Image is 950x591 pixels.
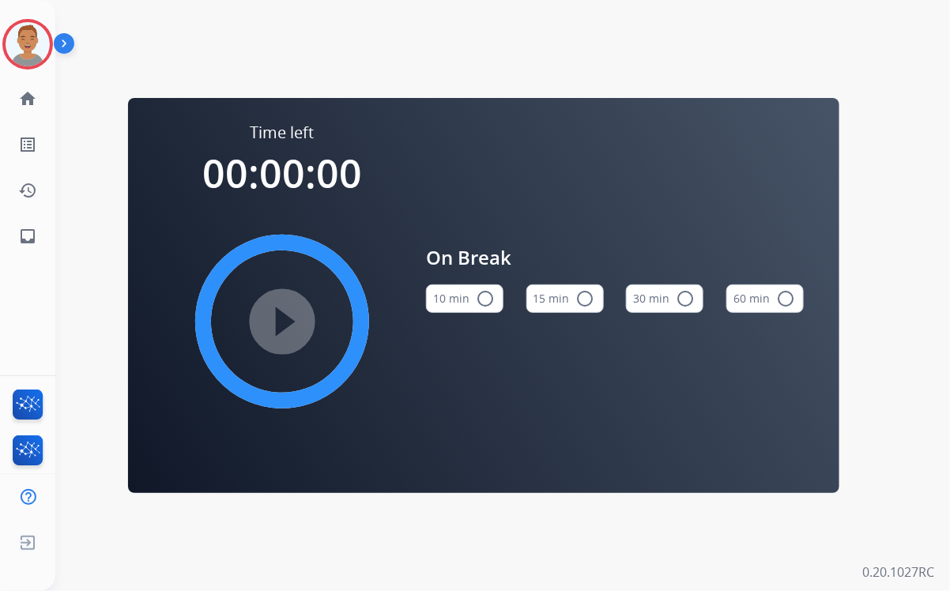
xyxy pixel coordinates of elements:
button: 30 min [626,284,703,313]
span: 00:00:00 [202,146,362,200]
mat-icon: inbox [18,227,37,246]
mat-icon: home [18,89,37,108]
mat-icon: radio_button_unchecked [676,289,695,308]
img: avatar [6,22,50,66]
mat-icon: list_alt [18,135,37,154]
span: On Break [426,243,804,272]
button: 60 min [726,284,804,313]
p: 0.20.1027RC [862,563,934,582]
button: 10 min [426,284,503,313]
mat-icon: radio_button_unchecked [576,289,595,308]
span: Time left [251,122,315,144]
mat-icon: radio_button_unchecked [776,289,795,308]
mat-icon: radio_button_unchecked [476,289,495,308]
mat-icon: history [18,181,37,200]
button: 15 min [526,284,604,313]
